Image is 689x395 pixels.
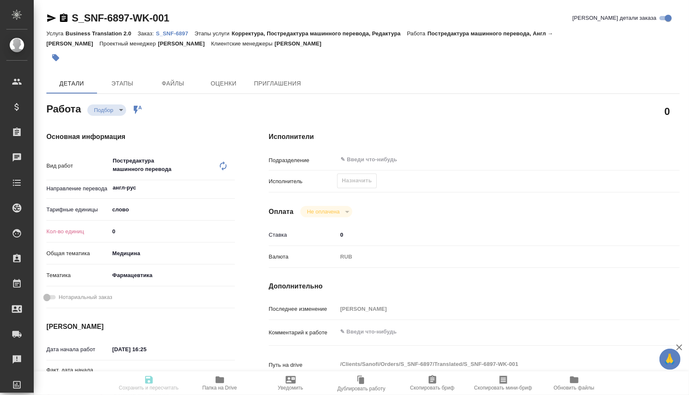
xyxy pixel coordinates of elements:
span: Сохранить и пересчитать [119,385,179,391]
p: Комментарий к работе [269,328,337,337]
button: Сохранить и пересчитать [113,371,184,395]
p: Факт. дата начала работ [46,366,109,383]
p: [PERSON_NAME] [275,40,328,47]
button: Не оплачена [305,208,342,215]
button: Скопировать ссылку для ЯМессенджера [46,13,57,23]
p: Корректура, Постредактура машинного перевода, Редактура [232,30,407,37]
p: Этапы услуги [195,30,232,37]
span: Оценки [203,78,244,89]
span: Дублировать работу [338,386,386,392]
p: Работа [407,30,428,37]
p: Путь на drive [269,361,337,369]
input: Пустое поле [337,303,646,315]
input: ✎ Введи что-нибудь [337,229,646,241]
span: [PERSON_NAME] детали заказа [573,14,657,22]
a: S_SNF-6897-WK-001 [72,12,169,24]
button: Подбор [92,107,116,114]
a: S_SNF-6897 [156,29,195,37]
input: ✎ Введи что-нибудь [109,343,183,355]
span: 🙏 [663,350,677,368]
span: Нотариальный заказ [59,293,112,302]
button: Скопировать мини-бриф [468,371,539,395]
span: Скопировать бриф [410,385,454,391]
p: Последнее изменение [269,305,337,313]
div: RUB [337,250,646,264]
button: 🙏 [659,349,681,370]
p: Дата начала работ [46,345,109,354]
span: Скопировать мини-бриф [474,385,532,391]
p: Направление перевода [46,184,109,193]
p: Тарифные единицы [46,206,109,214]
span: Уведомить [278,385,303,391]
p: Исполнитель [269,177,337,186]
div: Подбор [300,206,352,217]
p: Клиентские менеджеры [211,40,275,47]
button: Добавить тэг [46,48,65,67]
p: Валюта [269,253,337,261]
p: Общая тематика [46,249,109,258]
span: Этапы [102,78,143,89]
span: Файлы [153,78,193,89]
span: Папка на Drive [203,385,237,391]
h4: Исполнители [269,132,680,142]
h4: [PERSON_NAME] [46,322,235,332]
p: Ставка [269,231,337,239]
h4: Дополнительно [269,281,680,291]
input: ✎ Введи что-нибудь [340,155,615,165]
h2: Работа [46,101,81,116]
p: Услуга [46,30,65,37]
button: Обновить файлы [539,371,610,395]
p: Вид работ [46,162,109,170]
div: Фармацевтика [109,268,235,283]
input: Пустое поле [109,368,183,380]
button: Open [230,187,232,189]
p: Проектный менеджер [100,40,158,47]
span: Детали [51,78,92,89]
p: Кол-во единиц [46,227,109,236]
button: Скопировать бриф [397,371,468,395]
input: ✎ Введи что-нибудь [109,225,235,238]
button: Open [641,159,643,160]
div: Медицина [109,246,235,261]
p: Business Translation 2.0 [65,30,138,37]
button: Дублировать работу [326,371,397,395]
p: Заказ: [138,30,156,37]
span: Приглашения [254,78,301,89]
span: Обновить файлы [554,385,594,391]
h4: Основная информация [46,132,235,142]
h2: 0 [665,104,670,118]
p: Подразделение [269,156,337,165]
div: слово [109,203,235,217]
p: [PERSON_NAME] [158,40,211,47]
button: Папка на Drive [184,371,255,395]
textarea: /Clients/Sanofi/Orders/S_SNF-6897/Translated/S_SNF-6897-WK-001 [337,357,646,371]
button: Скопировать ссылку [59,13,69,23]
h4: Оплата [269,207,294,217]
button: Уведомить [255,371,326,395]
p: Тематика [46,271,109,280]
div: Подбор [87,104,126,116]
